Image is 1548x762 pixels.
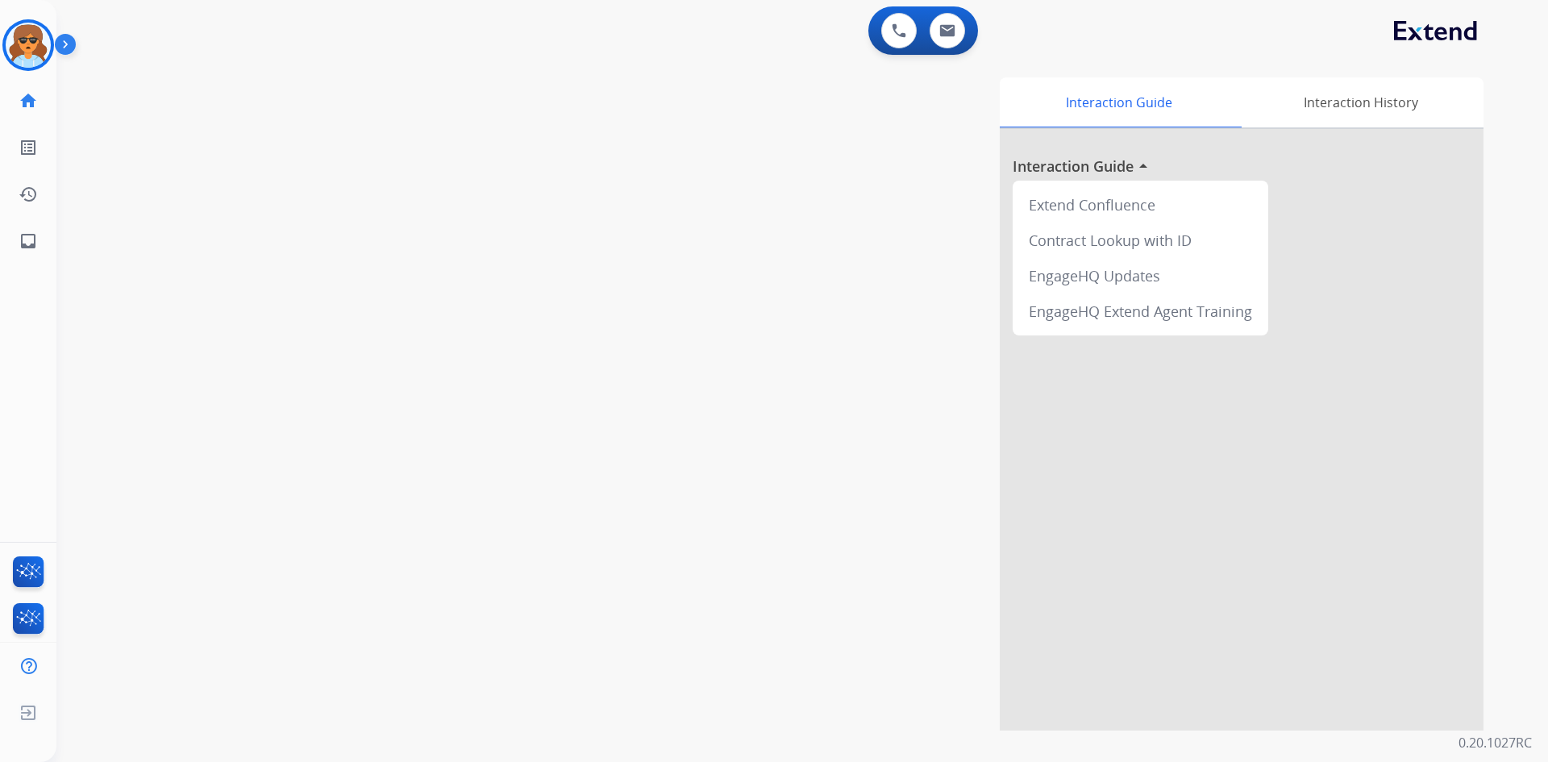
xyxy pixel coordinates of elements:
div: EngageHQ Updates [1019,258,1262,294]
div: Interaction Guide [1000,77,1238,127]
mat-icon: inbox [19,231,38,251]
div: Contract Lookup with ID [1019,223,1262,258]
div: Interaction History [1238,77,1483,127]
div: Extend Confluence [1019,187,1262,223]
p: 0.20.1027RC [1459,733,1532,752]
mat-icon: list_alt [19,138,38,157]
mat-icon: history [19,185,38,204]
img: avatar [6,23,51,68]
div: EngageHQ Extend Agent Training [1019,294,1262,329]
mat-icon: home [19,91,38,110]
